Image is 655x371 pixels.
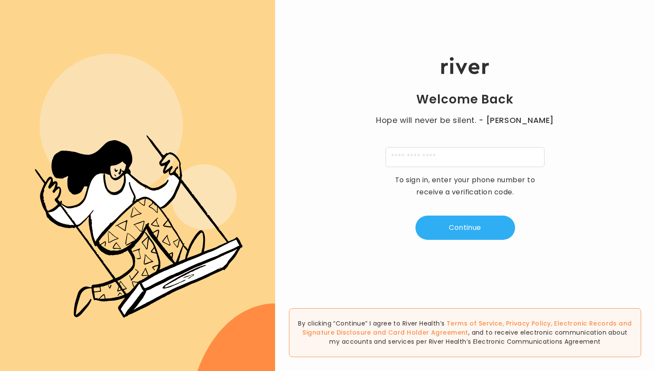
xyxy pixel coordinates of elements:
a: Card Holder Agreement [388,328,468,337]
a: Privacy Policy [506,319,551,328]
h1: Welcome Back [416,92,513,107]
span: , and to receive electronic communication about my accounts and services per River Health’s Elect... [329,328,627,346]
div: By clicking “Continue” I agree to River Health’s [289,308,641,357]
a: Electronic Records and Signature Disclosure [302,319,632,337]
span: - [PERSON_NAME] [479,114,554,126]
a: Terms of Service [447,319,503,328]
span: , , and [302,319,632,337]
p: Hope will never be silent. [368,114,563,126]
button: Continue [415,216,515,240]
p: To sign in, enter your phone number to receive a verification code. [389,174,541,198]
